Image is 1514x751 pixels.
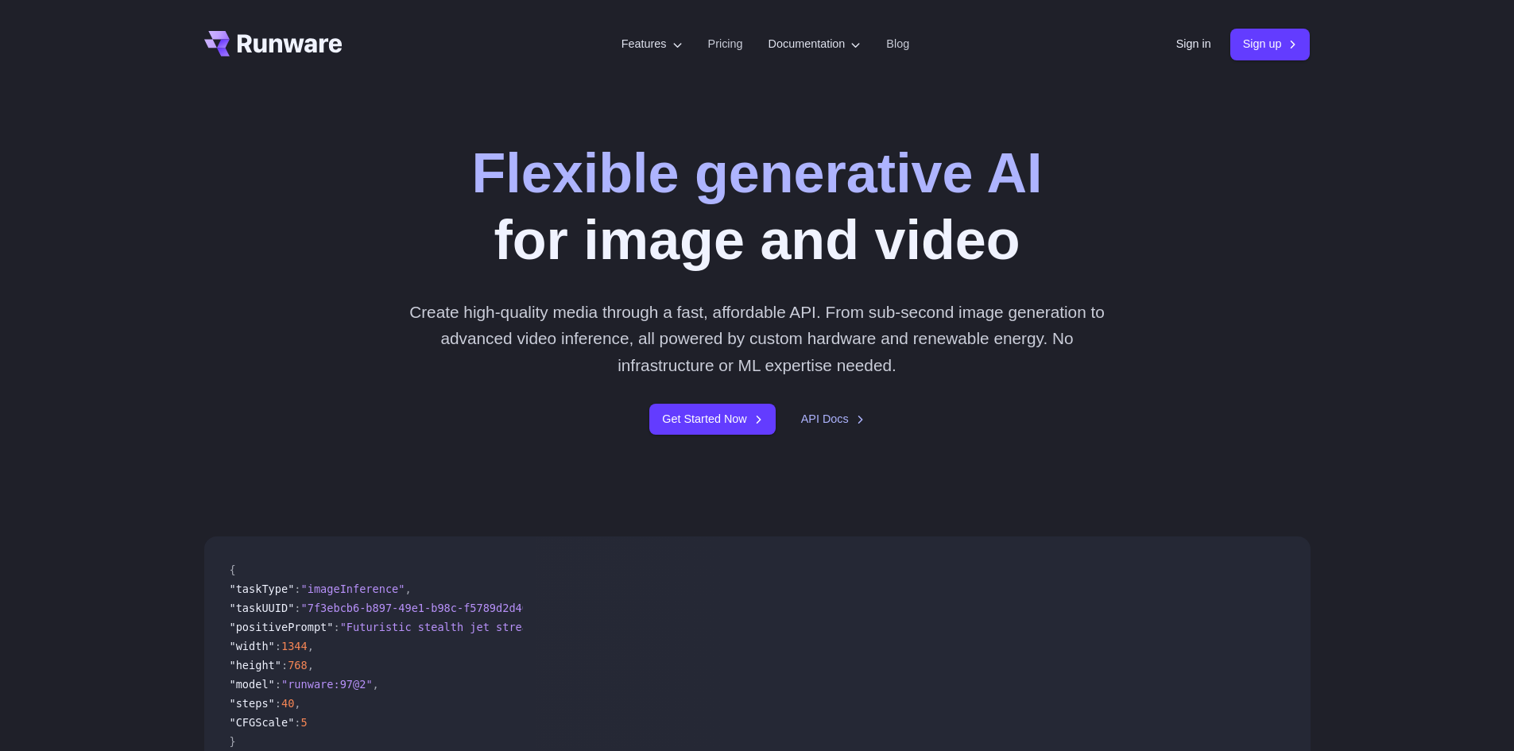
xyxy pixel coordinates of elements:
[294,602,300,614] span: :
[230,621,334,633] span: "positivePrompt"
[230,678,275,691] span: "model"
[294,583,300,595] span: :
[373,678,379,691] span: ,
[471,142,1042,204] strong: Flexible generative AI
[801,410,865,428] a: API Docs
[230,735,236,748] span: }
[1230,29,1311,60] a: Sign up
[886,35,909,53] a: Blog
[230,659,281,672] span: "height"
[275,678,281,691] span: :
[230,563,236,576] span: {
[769,35,862,53] label: Documentation
[230,697,275,710] span: "steps"
[333,621,339,633] span: :
[1176,35,1211,53] a: Sign in
[281,659,288,672] span: :
[294,697,300,710] span: ,
[204,31,343,56] a: Go to /
[405,583,411,595] span: ,
[708,35,743,53] a: Pricing
[301,602,548,614] span: "7f3ebcb6-b897-49e1-b98c-f5789d2d40d7"
[230,583,295,595] span: "taskType"
[288,659,308,672] span: 768
[649,404,775,435] a: Get Started Now
[230,640,275,652] span: "width"
[275,697,281,710] span: :
[301,716,308,729] span: 5
[275,640,281,652] span: :
[281,640,308,652] span: 1344
[340,621,932,633] span: "Futuristic stealth jet streaking through a neon-lit cityscape with glowing purple exhaust"
[308,640,314,652] span: ,
[294,716,300,729] span: :
[301,583,405,595] span: "imageInference"
[308,659,314,672] span: ,
[403,299,1111,378] p: Create high-quality media through a fast, affordable API. From sub-second image generation to adv...
[281,678,373,691] span: "runware:97@2"
[281,697,294,710] span: 40
[621,35,683,53] label: Features
[230,602,295,614] span: "taskUUID"
[471,140,1042,273] h1: for image and video
[230,716,295,729] span: "CFGScale"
